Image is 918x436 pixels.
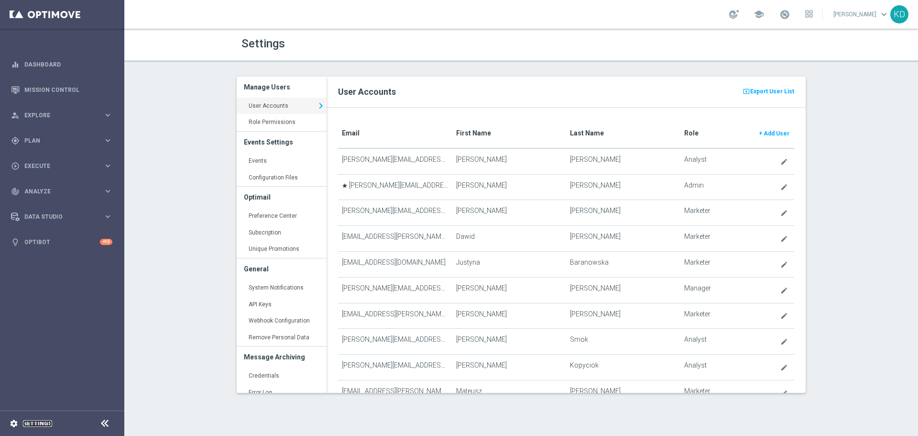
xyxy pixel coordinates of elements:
[684,310,710,318] span: Marketer
[11,212,103,221] div: Data Studio
[780,312,788,320] i: create
[780,287,788,294] i: create
[684,181,704,190] span: Admin
[684,129,699,137] translate: Role
[24,77,112,102] a: Mission Control
[780,158,788,166] i: create
[244,132,319,153] h3: Events Settings
[237,279,327,297] a: System Notifications
[11,52,112,77] div: Dashboard
[566,303,680,329] td: [PERSON_NAME]
[24,138,103,144] span: Plan
[237,384,327,402] a: Error Log
[237,98,327,115] a: User Accounts
[566,355,680,380] td: Kopyciok
[684,258,710,267] span: Marketer
[832,7,890,22] a: [PERSON_NAME]keyboard_arrow_down
[780,209,788,217] i: create
[237,208,327,225] a: Preference Center
[566,226,680,252] td: [PERSON_NAME]
[11,60,20,69] i: equalizer
[452,148,566,174] td: [PERSON_NAME]
[338,277,452,303] td: [PERSON_NAME][EMAIL_ADDRESS][PERSON_NAME][DOMAIN_NAME]
[452,200,566,226] td: [PERSON_NAME]
[684,361,707,369] span: Analyst
[11,86,113,94] button: Mission Control
[338,200,452,226] td: [PERSON_NAME][EMAIL_ADDRESS][PERSON_NAME][DOMAIN_NAME]
[11,61,113,68] div: equalizer Dashboard
[456,129,491,137] translate: First Name
[570,129,604,137] translate: Last Name
[11,238,20,246] i: lightbulb
[11,162,103,170] div: Execute
[566,380,680,406] td: [PERSON_NAME]
[750,86,794,97] span: Export User List
[338,380,452,406] td: [EMAIL_ADDRESS][PERSON_NAME][DOMAIN_NAME]
[566,174,680,200] td: [PERSON_NAME]
[452,380,566,406] td: Mateusz
[338,303,452,329] td: [EMAIL_ADDRESS][PERSON_NAME][DOMAIN_NAME]
[10,419,18,428] i: settings
[566,200,680,226] td: [PERSON_NAME]
[11,136,103,145] div: Plan
[566,329,680,355] td: Smok
[338,251,452,277] td: [EMAIL_ADDRESS][DOMAIN_NAME]
[11,162,20,170] i: play_circle_outline
[237,313,327,330] a: Webhook Configuration
[237,329,327,347] a: Remove Personal Data
[566,277,680,303] td: [PERSON_NAME]
[237,224,327,242] a: Subscription
[342,129,360,137] translate: Email
[780,364,788,371] i: create
[24,214,103,220] span: Data Studio
[24,229,100,255] a: Optibot
[24,189,103,194] span: Analyze
[780,390,788,397] i: create
[24,112,103,118] span: Explore
[684,156,707,164] span: Analyst
[11,187,20,196] i: track_changes
[237,241,327,258] a: Unique Promotions
[743,87,750,96] i: present_to_all
[452,277,566,303] td: [PERSON_NAME]
[890,5,908,23] div: KD
[338,226,452,252] td: [EMAIL_ADDRESS][PERSON_NAME][DOMAIN_NAME]
[11,111,103,120] div: Explore
[566,148,680,174] td: [PERSON_NAME]
[11,111,20,120] i: person_search
[244,187,319,208] h3: Optimail
[11,188,113,195] button: track_changes Analyze keyboard_arrow_right
[100,239,112,245] div: +10
[11,162,113,170] button: play_circle_outline Execute keyboard_arrow_right
[103,212,112,221] i: keyboard_arrow_right
[780,235,788,243] i: create
[244,77,319,98] h3: Manage Users
[338,86,794,98] h2: User Accounts
[338,355,452,380] td: [PERSON_NAME][EMAIL_ADDRESS][DOMAIN_NAME]
[237,169,327,187] a: Configuration Files
[103,161,112,170] i: keyboard_arrow_right
[342,183,348,189] i: star
[11,112,113,119] button: person_search Explore keyboard_arrow_right
[11,213,113,221] button: Data Studio keyboard_arrow_right
[103,136,112,145] i: keyboard_arrow_right
[11,137,113,145] button: gps_fixed Plan keyboard_arrow_right
[452,226,566,252] td: Dawid
[452,355,566,380] td: [PERSON_NAME]
[452,303,566,329] td: [PERSON_NAME]
[11,238,113,246] button: lightbulb Optibot +10
[684,284,711,292] span: Manager
[241,37,514,51] h1: Settings
[566,251,680,277] td: Baranowska
[780,183,788,191] i: create
[103,187,112,196] i: keyboard_arrow_right
[244,347,319,368] h3: Message Archiving
[23,421,52,426] a: Settings
[452,329,566,355] td: [PERSON_NAME]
